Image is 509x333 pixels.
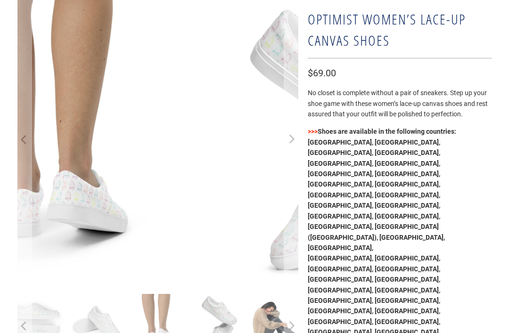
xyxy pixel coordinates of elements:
p: No closet is complete without a pair of sneakers. Step up your shoe game with these women’s lace-... [308,88,492,119]
span: >>> [308,128,318,135]
h1: Optimist Women’s lace-up canvas shoes [308,7,492,51]
span: Shoes are available in the following countries: [GEOGRAPHIC_DATA], [GEOGRAPHIC_DATA], [GEOGRAPHIC... [308,128,456,262]
span: $69.00 [308,67,336,79]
